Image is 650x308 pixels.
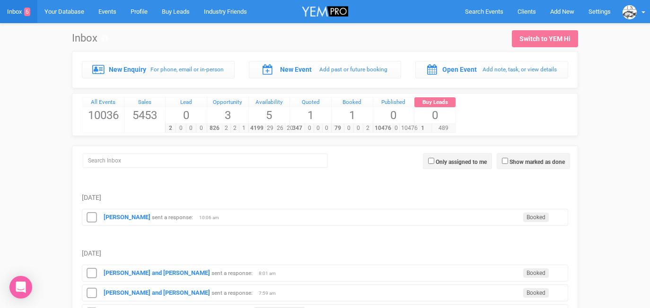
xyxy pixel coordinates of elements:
[150,66,224,73] small: For phone, email or in-person
[207,97,248,108] a: Opportunity
[82,61,235,78] a: New Enquiry For phone, email or in-person
[82,194,568,201] h5: [DATE]
[104,269,210,276] a: [PERSON_NAME] and [PERSON_NAME]
[518,8,536,15] span: Clients
[399,124,420,133] span: 10476
[109,65,146,74] label: New Enquiry
[314,124,323,133] span: 0
[222,124,231,133] span: 2
[290,97,331,108] a: Quoted
[72,33,108,44] h1: Inbox
[83,97,124,108] a: All Events
[290,107,331,123] span: 1
[331,124,344,133] span: 79
[265,124,275,133] span: 29
[104,289,210,296] a: [PERSON_NAME] and [PERSON_NAME]
[211,270,253,276] small: sent a response:
[363,124,373,133] span: 2
[9,276,32,299] div: Open Intercom Messenger
[519,34,571,43] div: Switch to YEM Hi
[393,124,400,133] span: 0
[166,97,207,108] a: Lead
[373,107,414,123] span: 0
[211,290,253,296] small: sent a response:
[230,124,239,133] span: 2
[124,97,166,108] a: Sales
[199,214,223,221] span: 10:06 am
[414,124,431,133] span: 1
[259,290,282,297] span: 7:59 am
[436,158,487,166] label: Only assigned to me
[83,154,328,168] input: Search Inbox
[414,97,456,108] a: Buy Leads
[186,124,197,133] span: 0
[165,124,176,133] span: 2
[623,5,637,19] img: data
[373,97,414,108] a: Published
[24,8,30,16] span: 6
[523,288,549,298] span: Booked
[166,107,207,123] span: 0
[239,124,248,133] span: 1
[249,107,290,123] span: 5
[344,124,354,133] span: 0
[152,214,193,221] small: sent a response:
[550,8,574,15] span: Add New
[285,124,295,133] span: 20
[207,124,222,133] span: 826
[259,270,282,277] span: 8:01 am
[523,213,549,222] span: Booked
[465,8,503,15] span: Search Events
[322,124,331,133] span: 0
[353,124,363,133] span: 0
[82,250,568,257] h5: [DATE]
[512,30,578,47] a: Switch to YEM Hi
[124,107,166,123] span: 5453
[83,107,124,123] span: 10036
[319,66,387,73] small: Add past or future booking
[442,65,477,74] label: Open Event
[414,107,456,123] span: 0
[415,61,568,78] a: Open Event Add note, task, or view details
[249,97,290,108] a: Availability
[483,66,557,73] small: Add note, task, or view details
[104,214,150,221] a: [PERSON_NAME]
[176,124,186,133] span: 0
[523,268,549,278] span: Booked
[275,124,285,133] span: 26
[249,61,402,78] a: New Event Add past or future booking
[207,107,248,123] span: 3
[280,65,312,74] label: New Event
[332,107,373,123] span: 1
[196,124,207,133] span: 0
[431,124,456,133] span: 489
[332,97,373,108] a: Booked
[305,124,314,133] span: 0
[373,124,393,133] span: 10476
[290,124,305,133] span: 347
[509,158,565,166] label: Show marked as done
[248,124,265,133] span: 4199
